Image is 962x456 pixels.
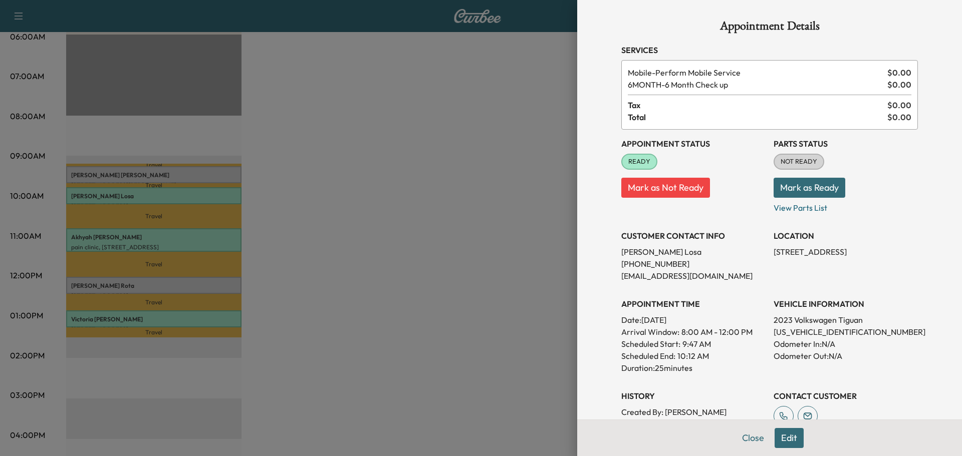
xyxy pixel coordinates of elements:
span: Perform Mobile Service [628,67,883,79]
p: Scheduled End: [621,350,675,362]
button: Edit [775,428,804,448]
p: Odometer In: N/A [774,338,918,350]
span: $ 0.00 [887,67,911,79]
p: Date: [DATE] [621,314,766,326]
p: [PHONE_NUMBER] [621,258,766,270]
h3: History [621,390,766,402]
h1: Appointment Details [621,20,918,36]
span: $ 0.00 [887,79,911,91]
span: Total [628,111,887,123]
span: Tax [628,99,887,111]
span: 8:00 AM - 12:00 PM [681,326,753,338]
button: Mark as Not Ready [621,178,710,198]
p: Scheduled Start: [621,338,680,350]
h3: Parts Status [774,138,918,150]
button: Mark as Ready [774,178,845,198]
span: $ 0.00 [887,111,911,123]
h3: APPOINTMENT TIME [621,298,766,310]
p: Created At : [DATE] 9:18:26 AM [621,418,766,430]
p: Odometer Out: N/A [774,350,918,362]
p: 9:47 AM [682,338,711,350]
h3: Appointment Status [621,138,766,150]
p: View Parts List [774,198,918,214]
h3: CONTACT CUSTOMER [774,390,918,402]
p: [PERSON_NAME] Losa [621,246,766,258]
h3: VEHICLE INFORMATION [774,298,918,310]
p: Created By : [PERSON_NAME] [621,406,766,418]
span: NOT READY [775,157,823,167]
p: Arrival Window: [621,326,766,338]
p: Duration: 25 minutes [621,362,766,374]
span: $ 0.00 [887,99,911,111]
h3: Services [621,44,918,56]
p: [US_VEHICLE_IDENTIFICATION_NUMBER] [774,326,918,338]
h3: CUSTOMER CONTACT INFO [621,230,766,242]
p: [STREET_ADDRESS] [774,246,918,258]
p: [EMAIL_ADDRESS][DOMAIN_NAME] [621,270,766,282]
h3: LOCATION [774,230,918,242]
p: 10:12 AM [677,350,709,362]
button: Close [736,428,771,448]
span: 6 Month Check up [628,79,883,91]
span: READY [622,157,656,167]
p: 2023 Volkswagen Tiguan [774,314,918,326]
